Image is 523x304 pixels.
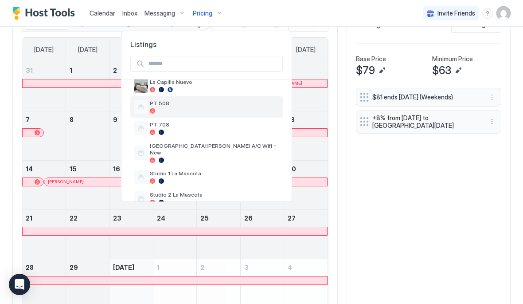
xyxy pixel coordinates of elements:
input: Input Field [145,56,282,71]
span: Studio 2 La Mascota [150,191,279,198]
div: Open Intercom Messenger [9,274,30,295]
span: Listings [121,40,292,49]
span: PT 708 [150,121,279,128]
span: La Capilla Nuevo [150,79,279,85]
span: Studio 1 La Mascota [150,170,279,177]
div: listing image [134,79,148,93]
span: [GEOGRAPHIC_DATA][PERSON_NAME] A/C Wifi - New [150,142,279,156]
span: PT 508 [150,100,279,107]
